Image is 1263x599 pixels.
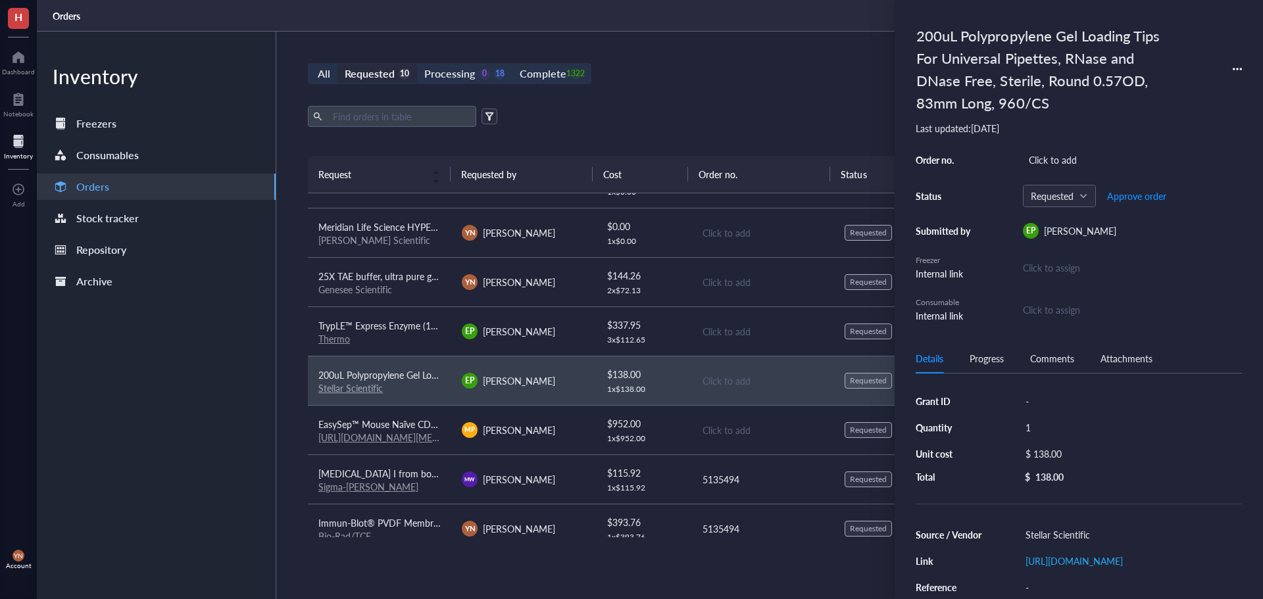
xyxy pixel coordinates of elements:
td: Click to add [691,306,834,356]
td: 5135494 [691,454,834,504]
div: Repository [76,241,126,259]
div: Requested [850,326,887,337]
span: [PERSON_NAME] [1044,224,1116,237]
div: Source / Vendor [916,529,983,540]
th: Request [308,156,451,193]
div: Click to assign [1023,260,1242,275]
a: Stock tracker [37,205,276,231]
div: Internal link [916,266,975,281]
div: Archive [76,272,112,291]
div: - [1020,578,1242,596]
div: $ 138.00 [607,367,681,381]
span: YN [14,552,23,560]
span: [PERSON_NAME] [483,374,555,387]
a: Stellar Scientific [318,381,383,395]
span: [PERSON_NAME] [483,423,555,437]
div: 1 x $ 952.00 [607,433,681,444]
td: 5135494 [691,504,834,553]
div: Total [916,471,983,483]
th: Cost [593,156,687,193]
div: Processing [424,64,475,83]
div: Orders [76,178,109,196]
div: 1322 [570,68,582,80]
a: [URL][DOMAIN_NAME][MEDICAL_DATA] [318,431,488,444]
div: Consumables [76,146,139,164]
a: Notebook [3,89,34,118]
div: $ 138.00 [1020,444,1237,463]
div: Complete [520,64,566,83]
div: 1 x $ 0.00 [607,236,681,247]
div: Unit cost [916,448,983,460]
a: Inventory [4,131,33,160]
div: Requested [850,474,887,485]
span: EP [1026,225,1035,237]
div: Details [916,351,943,366]
div: Stock tracker [76,209,139,228]
div: [PERSON_NAME] Scientific [318,234,441,246]
a: Orders [53,10,83,22]
div: Comments [1030,351,1074,366]
div: 10 [399,68,410,80]
th: Status [830,156,925,193]
div: 1 x $ 393.76 [607,532,681,542]
span: EasySep™ Mouse Naïve CD8+ [MEDICAL_DATA] Isolation Kit [318,418,568,431]
div: 5135494 [703,521,824,536]
a: Freezers [37,110,276,137]
div: - [1020,392,1242,410]
div: Status [916,190,975,202]
div: Requested [345,64,395,83]
div: Freezer [916,254,975,266]
span: [PERSON_NAME] [483,522,555,535]
td: Click to add [691,356,834,405]
div: Attachments [1101,351,1152,366]
div: Quantity [916,421,983,433]
div: 1 x $ 138.00 [607,384,681,395]
div: Grant ID [916,395,983,407]
div: Genesee Scientific [318,283,441,295]
div: Requested [850,228,887,238]
div: Requested [850,277,887,287]
div: Requested [850,523,887,534]
div: 2 x $ 72.13 [607,285,681,296]
th: Order no. [688,156,831,193]
div: Click to add [1023,151,1242,169]
div: Account [6,562,32,569]
div: All [318,64,330,83]
div: 18 [494,68,505,80]
div: $ 393.76 [607,515,681,529]
div: $ [1025,471,1030,483]
div: Notebook [3,110,34,118]
span: Meridian Life Science HYPERLADDER IV 100 LANES [318,220,533,233]
div: $ 0.00 [607,219,681,233]
div: Add [12,200,25,208]
a: Dashboard [2,47,35,76]
div: segmented control [308,63,591,84]
div: Freezers [76,114,116,133]
span: EP [465,325,474,337]
div: 3 x $ 112.65 [607,335,681,345]
div: 138.00 [1035,471,1064,483]
div: 200uL Polypropylene Gel Loading Tips For Universal Pipettes, RNase and DNase Free, Sterile, Round... [910,21,1187,117]
div: Order no. [916,154,975,166]
div: Click to add [703,275,824,289]
div: 5135494 [703,472,824,487]
span: EP [465,375,474,387]
td: Click to add [691,208,834,257]
div: 1 x $ 115.92 [607,483,681,493]
span: 200uL Polypropylene Gel Loading Tips For Universal Pipettes, RNase and DNase Free, Sterile, Round... [318,368,846,381]
div: Submitted by [916,225,975,237]
span: H [14,9,22,25]
div: 0 [479,68,490,80]
span: MP [465,425,475,435]
span: [MEDICAL_DATA] I from bovine pancreas,Type IV, lyophilized powder, ≥2,000 Kunitz units/mg protein [318,467,730,480]
div: Click to add [703,373,824,388]
a: Bio-Rad/TCF [318,529,371,542]
span: Approve order [1107,191,1166,201]
div: Progress [970,351,1004,366]
th: Requested by [451,156,593,193]
div: $ 144.26 [607,268,681,283]
div: $ 115.92 [607,466,681,480]
div: $ 337.95 [607,318,681,332]
a: Repository [37,237,276,263]
div: Internal link [916,308,975,323]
